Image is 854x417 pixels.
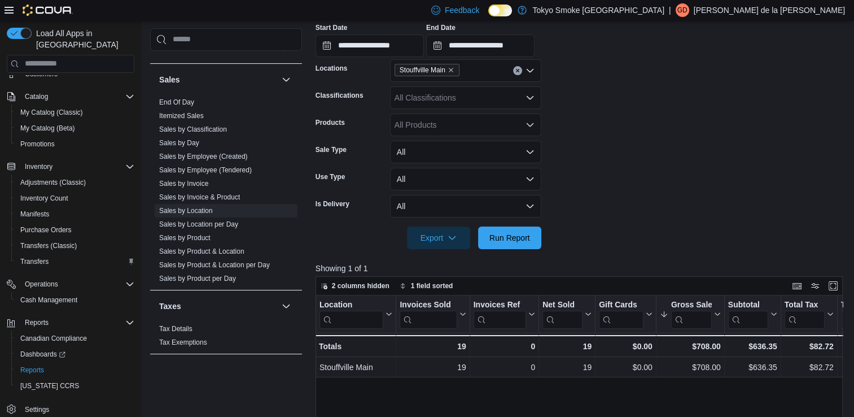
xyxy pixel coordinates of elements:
[489,232,530,244] span: Run Report
[159,98,194,107] span: End Of Day
[599,299,643,328] div: Gift Card Sales
[16,207,134,221] span: Manifests
[20,277,134,291] span: Operations
[400,299,457,310] div: Invoices Sold
[2,315,139,331] button: Reports
[16,223,134,237] span: Purchase Orders
[473,299,535,328] button: Invoices Ref
[2,401,139,417] button: Settings
[677,3,687,17] span: Gd
[25,280,58,289] span: Operations
[728,299,768,328] div: Subtotal
[542,299,583,328] div: Net Sold
[599,340,652,353] div: $0.00
[11,292,139,308] button: Cash Management
[16,176,134,189] span: Adjustments (Classic)
[159,111,204,120] span: Itemized Sales
[159,324,192,333] span: Tax Details
[694,3,845,17] p: [PERSON_NAME] de la [PERSON_NAME]
[150,95,302,290] div: Sales
[11,331,139,346] button: Canadian Compliance
[16,207,54,221] a: Manifests
[16,379,84,393] a: [US_STATE] CCRS
[159,247,244,255] a: Sales by Product & Location
[279,73,293,86] button: Sales
[16,347,134,361] span: Dashboards
[525,66,535,75] button: Open list of options
[728,360,777,374] div: $636.35
[669,3,671,17] p: |
[411,281,453,290] span: 1 field sorted
[16,363,49,377] a: Reports
[159,139,199,147] a: Sales by Day
[159,125,227,134] span: Sales by Classification
[20,124,75,133] span: My Catalog (Beta)
[319,299,383,328] div: Location
[159,260,270,270] span: Sales by Product & Location per Day
[473,299,525,310] div: Invoices Ref
[159,74,180,85] h3: Sales
[16,121,134,135] span: My Catalog (Beta)
[11,190,139,206] button: Inventory Count
[400,299,457,328] div: Invoices Sold
[319,299,392,328] button: Location
[16,332,91,345] a: Canadian Compliance
[400,64,445,76] span: Stouffville Main
[785,299,834,328] button: Total Tax
[16,255,53,268] a: Transfers
[20,210,49,219] span: Manifests
[159,247,244,256] span: Sales by Product & Location
[20,316,53,329] button: Reports
[660,299,721,328] button: Gross Sales
[316,34,424,57] input: Press the down key to open a popover containing a calendar.
[11,120,139,136] button: My Catalog (Beta)
[414,227,463,249] span: Export
[728,299,777,328] button: Subtotal
[11,136,139,152] button: Promotions
[316,279,394,293] button: 2 columns hidden
[25,92,48,101] span: Catalog
[532,3,664,17] p: Tokyo Smoke [GEOGRAPHIC_DATA]
[20,277,63,291] button: Operations
[473,360,535,374] div: 0
[319,340,392,353] div: Totals
[478,227,541,249] button: Run Report
[390,195,541,218] button: All
[448,67,454,73] button: Remove Stouffville Main from selection in this group
[676,3,689,17] div: Giuseppe de la Rosa
[20,140,55,149] span: Promotions
[159,152,248,161] span: Sales by Employee (Created)
[785,340,834,353] div: $82.72
[16,137,59,151] a: Promotions
[20,402,134,416] span: Settings
[16,137,134,151] span: Promotions
[159,301,181,312] h3: Taxes
[16,332,134,345] span: Canadian Compliance
[316,118,345,127] label: Products
[159,112,204,120] a: Itemized Sales
[316,172,345,181] label: Use Type
[473,340,535,353] div: 0
[159,166,252,174] a: Sales by Employee (Tendered)
[445,5,479,16] span: Feedback
[316,91,364,100] label: Classifications
[16,293,134,307] span: Cash Management
[525,120,535,129] button: Open list of options
[400,340,466,353] div: 19
[159,180,208,188] a: Sales by Invoice
[20,381,79,390] span: [US_STATE] CCRS
[542,299,583,310] div: Net Sold
[407,227,470,249] button: Export
[16,106,87,119] a: My Catalog (Classic)
[20,403,54,416] a: Settings
[488,16,489,17] span: Dark Mode
[159,338,207,346] a: Tax Exemptions
[20,90,52,103] button: Catalog
[2,159,139,175] button: Inventory
[316,64,348,73] label: Locations
[660,360,721,374] div: $708.00
[599,299,643,310] div: Gift Cards
[32,28,134,50] span: Load All Apps in [GEOGRAPHIC_DATA]
[316,263,848,274] p: Showing 1 of 1
[159,207,213,215] a: Sales by Location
